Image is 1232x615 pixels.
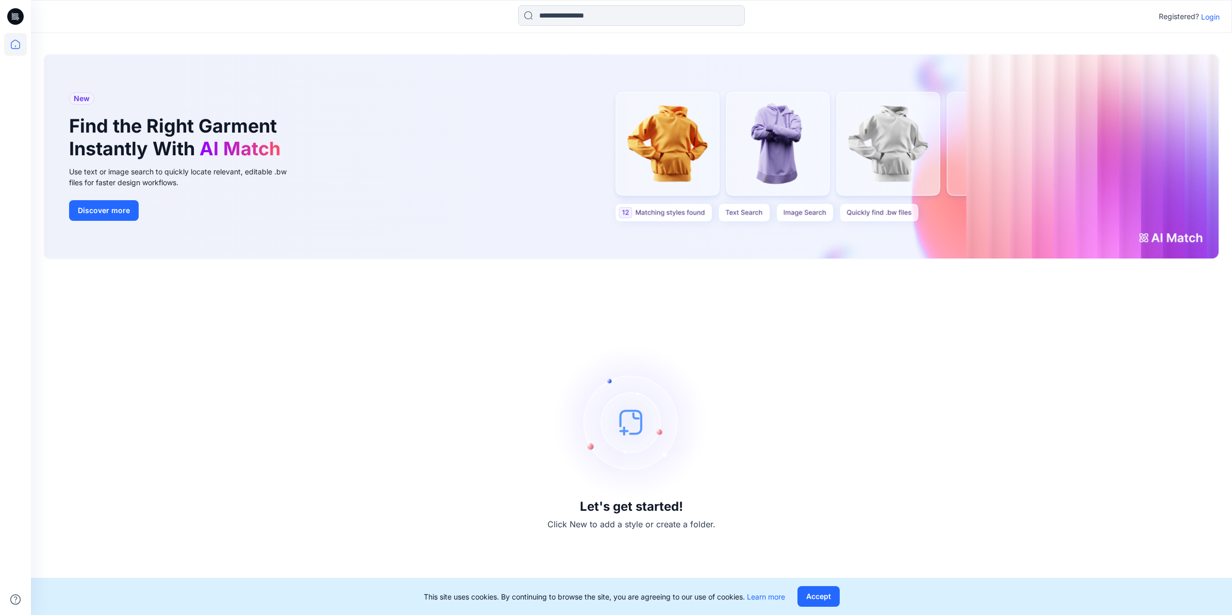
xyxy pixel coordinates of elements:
[424,591,785,602] p: This site uses cookies. By continuing to browse the site, you are agreeing to our use of cookies.
[69,166,301,188] div: Use text or image search to quickly locate relevant, editable .bw files for faster design workflows.
[1159,10,1199,23] p: Registered?
[199,137,280,160] span: AI Match
[69,115,286,159] h1: Find the Right Garment Instantly With
[797,586,840,607] button: Accept
[554,345,709,499] img: empty-state-image.svg
[69,200,139,221] button: Discover more
[1201,11,1220,22] p: Login
[580,499,683,514] h3: Let's get started!
[747,592,785,601] a: Learn more
[547,518,715,530] p: Click New to add a style or create a folder.
[74,92,90,105] span: New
